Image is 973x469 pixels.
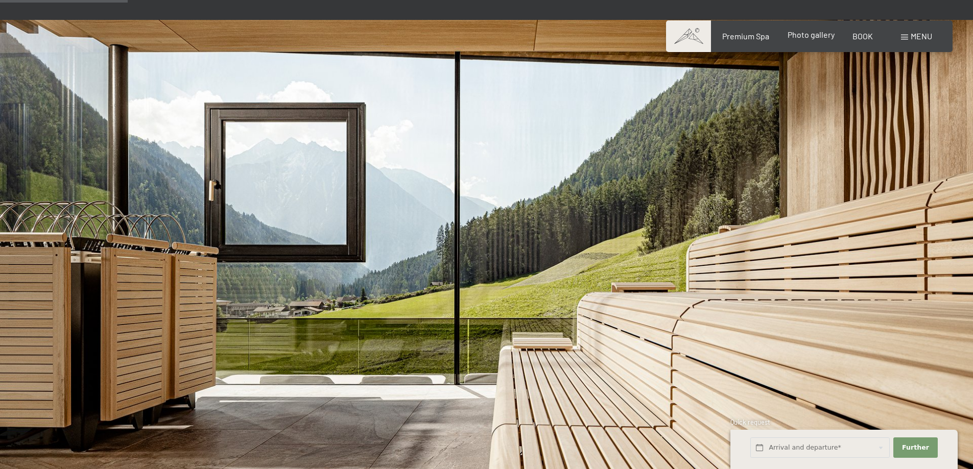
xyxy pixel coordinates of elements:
[852,31,873,41] a: BOOK
[902,443,929,451] font: Further
[730,418,770,426] font: Quick request
[788,30,835,39] a: Photo gallery
[722,31,769,41] a: Premium Spa
[893,437,937,458] button: Further
[911,31,932,41] font: menu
